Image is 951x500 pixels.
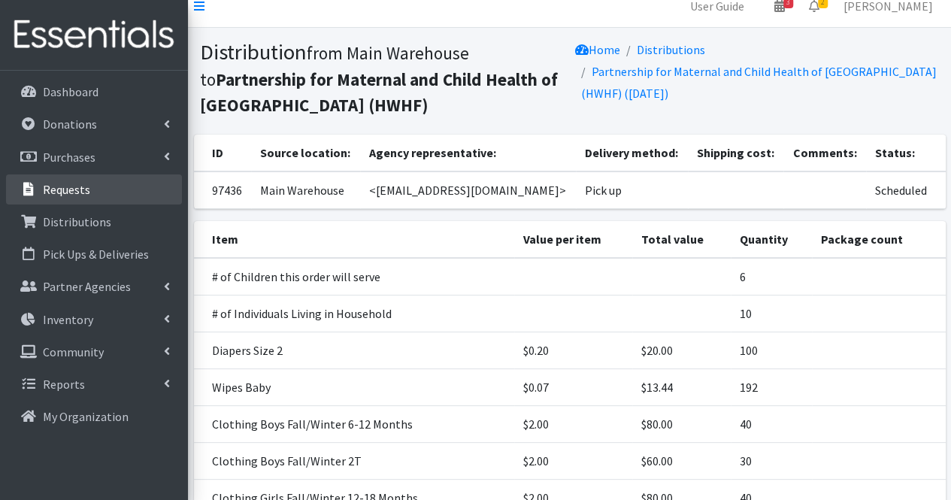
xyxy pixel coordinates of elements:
p: Donations [43,117,97,132]
th: Quantity [731,221,812,258]
p: Inventory [43,312,93,327]
td: # of Individuals Living in Household [194,295,514,332]
td: Pick up [576,171,688,209]
td: $80.00 [632,405,731,442]
th: Package count [812,221,946,258]
p: Partner Agencies [43,279,131,294]
td: $2.00 [514,405,632,442]
td: Scheduled [866,171,946,209]
td: Wipes Baby [194,368,514,405]
td: Main Warehouse [251,171,360,209]
td: 192 [731,368,812,405]
td: $20.00 [632,332,731,368]
a: Community [6,337,182,367]
p: Dashboard [43,84,98,99]
th: Status: [866,135,946,171]
p: My Organization [43,409,129,424]
td: $2.00 [514,442,632,479]
th: Agency representative: [360,135,576,171]
small: from Main Warehouse to [200,42,558,116]
h1: Distribution [200,39,565,117]
a: My Organization [6,402,182,432]
b: Partnership for Maternal and Child Health of [GEOGRAPHIC_DATA] (HWHF) [200,68,558,117]
td: 40 [731,405,812,442]
td: Clothing Boys Fall/Winter 2T [194,442,514,479]
a: Distributions [6,207,182,237]
th: Value per item [514,221,632,258]
td: # of Children this order will serve [194,258,514,295]
a: Inventory [6,305,182,335]
a: Dashboard [6,77,182,107]
th: Delivery method: [576,135,688,171]
th: Shipping cost: [688,135,784,171]
td: $0.07 [514,368,632,405]
th: ID [194,135,251,171]
p: Pick Ups & Deliveries [43,247,149,262]
td: Diapers Size 2 [194,332,514,368]
td: $13.44 [632,368,731,405]
td: $0.20 [514,332,632,368]
th: Source location: [251,135,360,171]
p: Distributions [43,214,111,229]
a: Home [575,42,620,57]
p: Purchases [43,150,95,165]
a: Donations [6,109,182,139]
a: Partner Agencies [6,271,182,302]
p: Community [43,344,104,359]
td: 6 [731,258,812,295]
td: Clothing Boys Fall/Winter 6-12 Months [194,405,514,442]
a: Requests [6,174,182,205]
td: 10 [731,295,812,332]
td: 100 [731,332,812,368]
p: Requests [43,182,90,197]
td: 30 [731,442,812,479]
a: Reports [6,369,182,399]
a: Purchases [6,142,182,172]
td: 97436 [194,171,251,209]
a: Distributions [637,42,705,57]
th: Comments: [783,135,866,171]
a: Pick Ups & Deliveries [6,239,182,269]
th: Item [194,221,514,258]
th: Total value [632,221,731,258]
td: $60.00 [632,442,731,479]
td: <[EMAIL_ADDRESS][DOMAIN_NAME]> [360,171,576,209]
img: HumanEssentials [6,10,182,60]
p: Reports [43,377,85,392]
a: Partnership for Maternal and Child Health of [GEOGRAPHIC_DATA] (HWHF) ([DATE]) [581,64,937,101]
